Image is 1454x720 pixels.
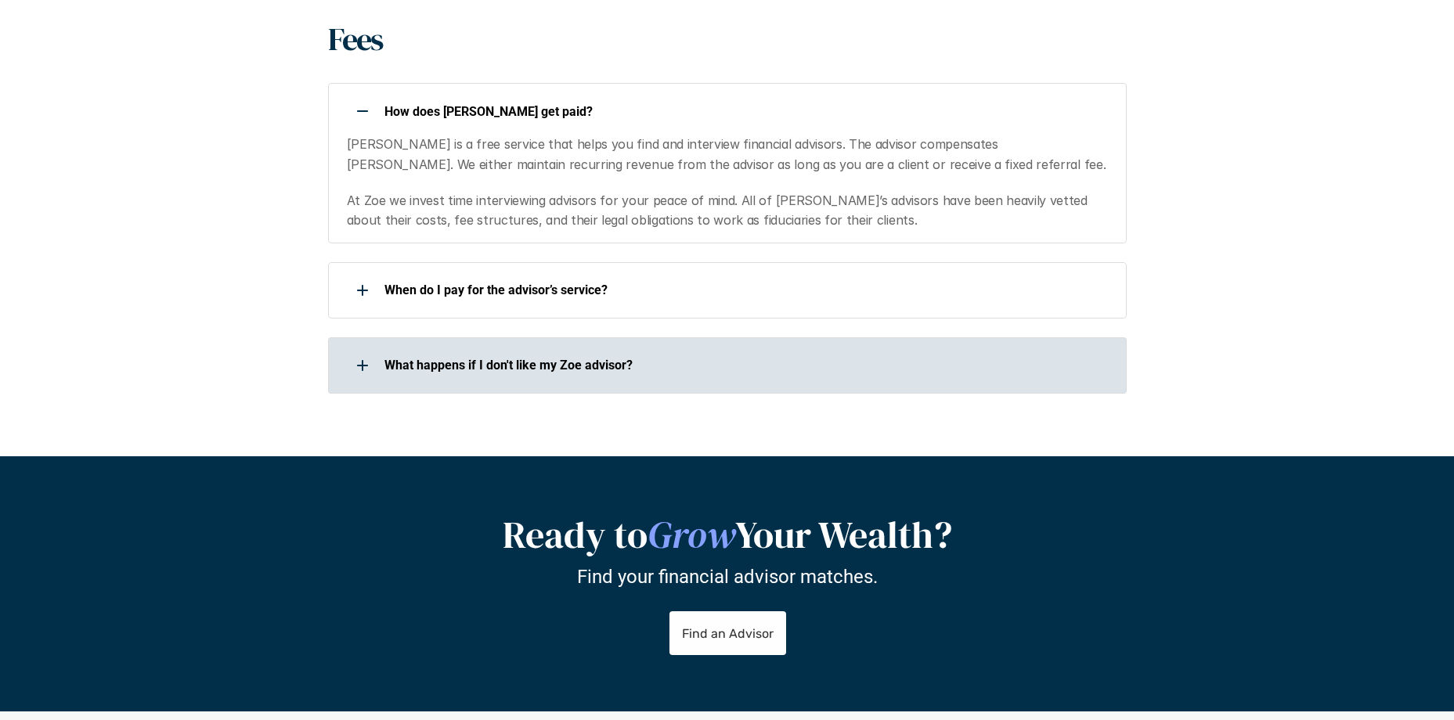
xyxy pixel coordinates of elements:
[669,611,785,655] a: Find an Advisor
[384,283,1106,297] p: When do I pay for the advisor’s service?
[384,358,1106,373] p: What happens if I don't like my Zoe advisor?
[384,104,1106,119] p: How does [PERSON_NAME] get paid?
[328,20,382,58] h1: Fees
[336,513,1119,558] h2: Ready to Your Wealth?
[347,191,1107,231] p: At Zoe we invest time interviewing advisors for your peace of mind. All of [PERSON_NAME]’s adviso...
[347,135,1107,175] p: [PERSON_NAME] is a free service that helps you find and interview financial advisors. The advisor...
[648,509,735,560] em: Grow
[577,565,878,588] p: Find your financial advisor matches.
[681,626,773,641] p: Find an Advisor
